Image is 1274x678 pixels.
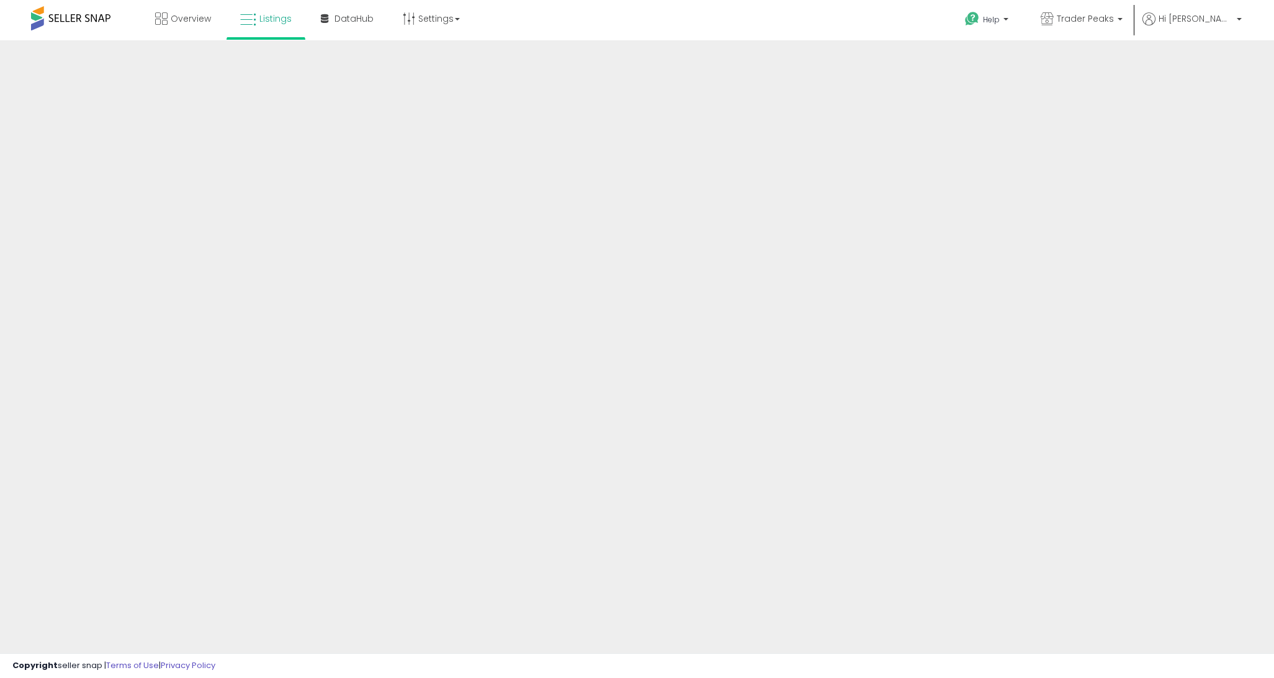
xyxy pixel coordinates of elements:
[334,12,374,25] span: DataHub
[955,2,1021,40] a: Help
[1057,12,1114,25] span: Trader Peaks
[964,11,980,27] i: Get Help
[1159,12,1233,25] span: Hi [PERSON_NAME]
[983,14,1000,25] span: Help
[171,12,211,25] span: Overview
[259,12,292,25] span: Listings
[1142,12,1242,40] a: Hi [PERSON_NAME]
